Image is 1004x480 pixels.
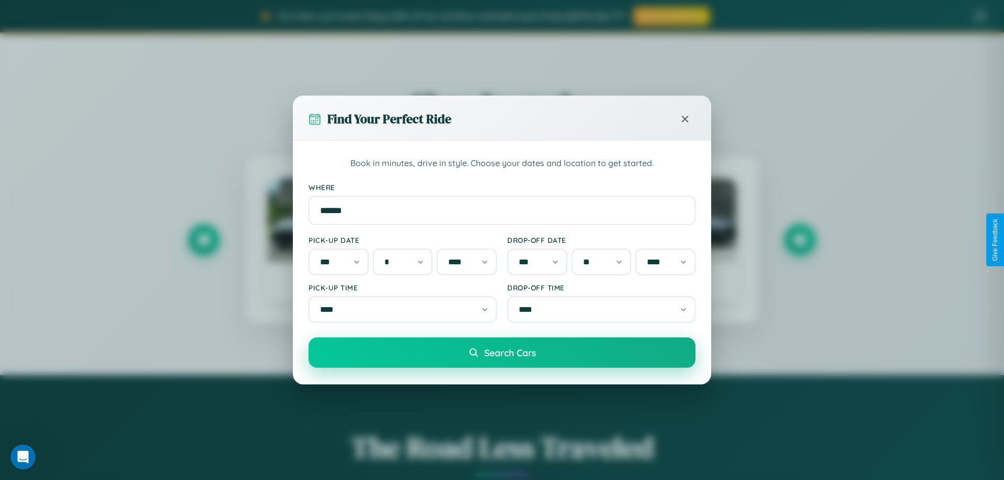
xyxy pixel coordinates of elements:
[327,110,451,127] h3: Find Your Perfect Ride
[309,157,695,170] p: Book in minutes, drive in style. Choose your dates and location to get started.
[507,283,695,292] label: Drop-off Time
[309,283,497,292] label: Pick-up Time
[507,236,695,244] label: Drop-off Date
[484,347,536,358] span: Search Cars
[309,236,497,244] label: Pick-up Date
[309,337,695,368] button: Search Cars
[309,183,695,192] label: Where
